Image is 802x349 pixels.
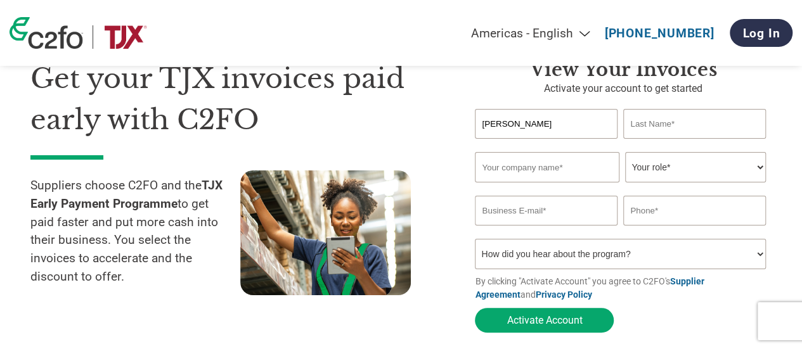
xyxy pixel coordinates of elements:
[475,109,617,139] input: First Name*
[30,177,240,286] p: Suppliers choose C2FO and the to get paid faster and put more cash into their business. You selec...
[625,152,765,182] select: Title/Role
[475,152,619,182] input: Your company name*
[623,140,765,147] div: Invalid last name or last name is too long
[475,308,614,333] button: Activate Account
[240,170,411,295] img: supply chain worker
[535,289,592,300] a: Privacy Policy
[475,81,772,96] p: Activate your account to get started
[475,227,617,234] div: Inavlid Email Address
[475,58,772,81] h3: View your invoices
[30,58,437,140] h1: Get your TJX invoices paid early with C2FO
[30,178,223,211] strong: TJX Early Payment Programme
[475,140,617,147] div: Invalid first name or first name is too long
[623,227,765,234] div: Inavlid Phone Number
[10,17,83,49] img: c2fo logo
[623,196,765,225] input: Phone*
[475,275,772,301] p: By clicking "Activate Account" you agree to C2FO's and
[103,25,148,49] img: TJX
[623,109,765,139] input: Last Name*
[605,26,715,41] a: [PHONE_NUMBER]
[475,184,765,191] div: Invalid company name or company name is too long
[475,196,617,225] input: Invalid Email format
[730,19,792,47] a: Log In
